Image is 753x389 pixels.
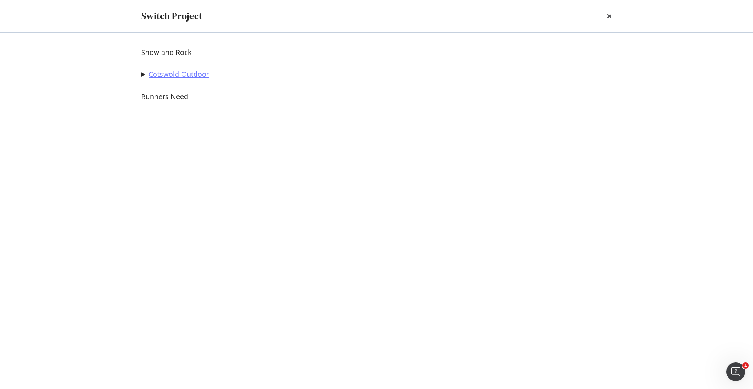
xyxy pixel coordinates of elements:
summary: Cotswold Outdoor [141,69,209,80]
a: Runners Need [141,93,188,101]
a: Cotswold Outdoor [149,70,209,78]
iframe: Intercom live chat [726,362,745,381]
span: 1 [742,362,749,369]
div: times [607,9,612,23]
a: Snow and Rock [141,48,191,56]
div: Switch Project [141,9,202,23]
